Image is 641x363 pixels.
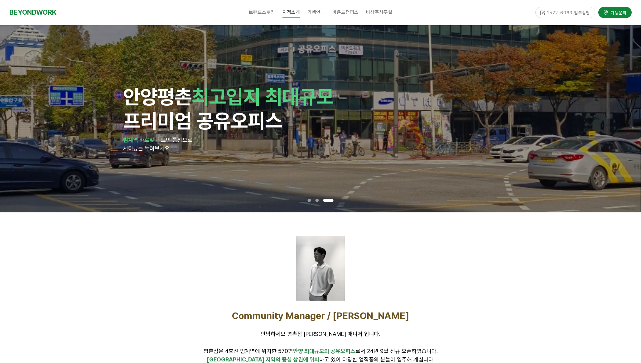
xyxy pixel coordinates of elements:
span: 가맹안내 [307,9,325,15]
a: 가맹문의 [598,6,632,17]
span: 가맹문의 [609,8,627,14]
span: [GEOGRAPHIC_DATA] 지역의 중심 상권에 위치 [207,356,319,363]
span: 지점소개 [282,7,300,18]
span: Community Manager / [PERSON_NAME] [232,310,409,321]
a: 비상주사무실 [362,5,396,20]
a: 브랜드스토리 [245,5,279,20]
a: 가맹안내 [304,5,329,20]
a: BEYONDWORK [9,7,56,18]
span: 하고 있어 다양한 업직종의 분들이 입주해 계십니다. [207,356,435,363]
span: 평촌점은 4호선 범계역에 위치한 570평 로서 24년 9월 신규 오픈하였습니다. [204,348,438,354]
a: 비욘드캠퍼스 [329,5,362,20]
span: 안녕하세요 평촌점 [PERSON_NAME] 매니저 입니다. [261,331,380,337]
span: 비욘드캠퍼스 [332,9,359,15]
span: 비상주사무실 [366,9,392,15]
span: 안양 최대규모의 공유오피스 [293,348,355,354]
span: 브랜드스토리 [249,9,275,15]
a: 지점소개 [279,5,304,20]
